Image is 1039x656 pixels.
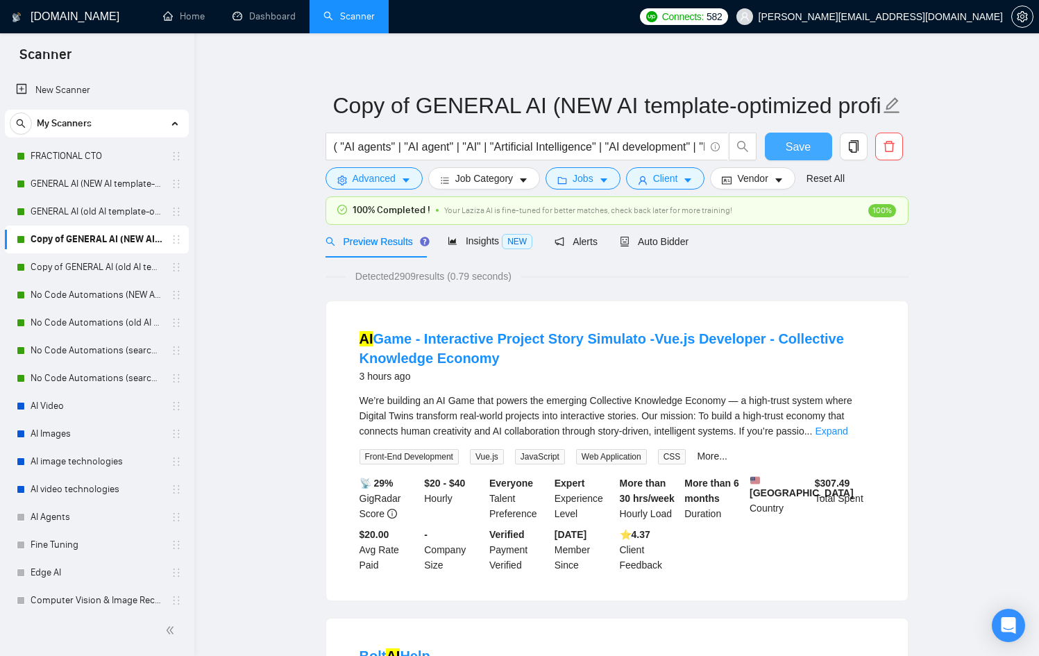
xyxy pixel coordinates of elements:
[555,236,598,247] span: Alerts
[323,10,375,22] a: searchScanner
[337,205,347,215] span: check-circle
[5,76,189,104] li: New Scanner
[576,449,647,464] span: Web Application
[31,226,162,253] a: Copy of GENERAL AI (NEW AI template-optimized profile-Oct-2025)
[552,476,617,521] div: Experience Level
[617,527,682,573] div: Client Feedback
[10,119,31,128] span: search
[16,76,178,104] a: New Scanner
[360,393,875,439] div: We’re building an AI Game that powers the emerging Collective Knowledge Economy — a high-trust sy...
[750,476,760,485] img: 🇺🇸
[171,401,182,412] span: holder
[646,11,657,22] img: upwork-logo.png
[31,559,162,587] a: Edge AI
[518,175,528,185] span: caret-down
[10,112,32,135] button: search
[1012,11,1033,22] span: setting
[171,234,182,245] span: holder
[421,527,487,573] div: Company Size
[171,484,182,495] span: holder
[448,236,457,246] span: area-chart
[876,140,902,153] span: delete
[662,9,704,24] span: Connects:
[171,539,182,550] span: holder
[682,476,747,521] div: Duration
[8,44,83,74] span: Scanner
[419,235,431,248] div: Tooltip anchor
[31,281,162,309] a: No Code Automations (NEW AI template-optimized profile-Oct-2025)
[171,595,182,606] span: holder
[387,509,397,519] span: info-circle
[401,175,411,185] span: caret-down
[171,512,182,523] span: holder
[455,171,513,186] span: Job Category
[546,167,620,190] button: folderJobscaret-down
[171,428,182,439] span: holder
[697,451,727,462] a: More...
[171,151,182,162] span: holder
[707,9,722,24] span: 582
[1011,6,1033,28] button: setting
[740,12,750,22] span: user
[163,10,205,22] a: homeHome
[489,478,533,489] b: Everyone
[171,206,182,217] span: holder
[31,364,162,392] a: No Code Automations (search only in Titles)(old AI template-optimized profile-Sept-2025)
[357,527,422,573] div: Avg Rate Paid
[326,236,425,247] span: Preview Results
[868,204,896,217] span: 100%
[620,478,675,504] b: More than 30 hrs/week
[346,269,521,284] span: Detected 2909 results (0.79 seconds)
[31,337,162,364] a: No Code Automations (search only in Titles)(NEW AI template-optimized profile-Oct-2025)
[515,449,565,464] span: JavaScript
[502,234,532,249] span: NEW
[360,395,852,437] span: We’re building an AI Game that powers the emerging Collective Knowledge Economy — a high-trust sy...
[620,529,650,540] b: ⭐️ 4.37
[729,133,757,160] button: search
[353,171,396,186] span: Advanced
[815,478,850,489] b: $ 307.49
[31,503,162,531] a: AI Agents
[710,167,795,190] button: idcardVendorcaret-down
[353,203,430,218] span: 100% Completed !
[171,262,182,273] span: holder
[1011,11,1033,22] a: setting
[774,175,784,185] span: caret-down
[737,171,768,186] span: Vendor
[171,317,182,328] span: holder
[786,138,811,155] span: Save
[171,289,182,301] span: holder
[638,175,648,185] span: user
[360,529,389,540] b: $20.00
[326,237,335,246] span: search
[421,476,487,521] div: Hourly
[599,175,609,185] span: caret-down
[428,167,540,190] button: barsJob Categorycaret-down
[620,237,630,246] span: robot
[555,478,585,489] b: Expert
[683,175,693,185] span: caret-down
[171,373,182,384] span: holder
[552,527,617,573] div: Member Since
[440,175,450,185] span: bars
[487,476,552,521] div: Talent Preference
[31,531,162,559] a: Fine Tuning
[573,171,593,186] span: Jobs
[729,140,756,153] span: search
[806,171,845,186] a: Reset All
[841,140,867,153] span: copy
[12,6,22,28] img: logo
[711,142,720,151] span: info-circle
[747,476,812,521] div: Country
[555,529,586,540] b: [DATE]
[31,309,162,337] a: No Code Automations (old AI template-optimized profile-Sept-2025)
[360,331,373,346] mark: AI
[555,237,564,246] span: notification
[360,478,394,489] b: 📡 29%
[31,170,162,198] a: GENERAL AI (NEW AI template-optimized profile-Oct-2025)
[31,198,162,226] a: GENERAL AI (old AI template-optimized profile-Sept-2025)
[357,476,422,521] div: GigRadar Score
[653,171,678,186] span: Client
[31,448,162,476] a: AI image technologies
[171,178,182,190] span: holder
